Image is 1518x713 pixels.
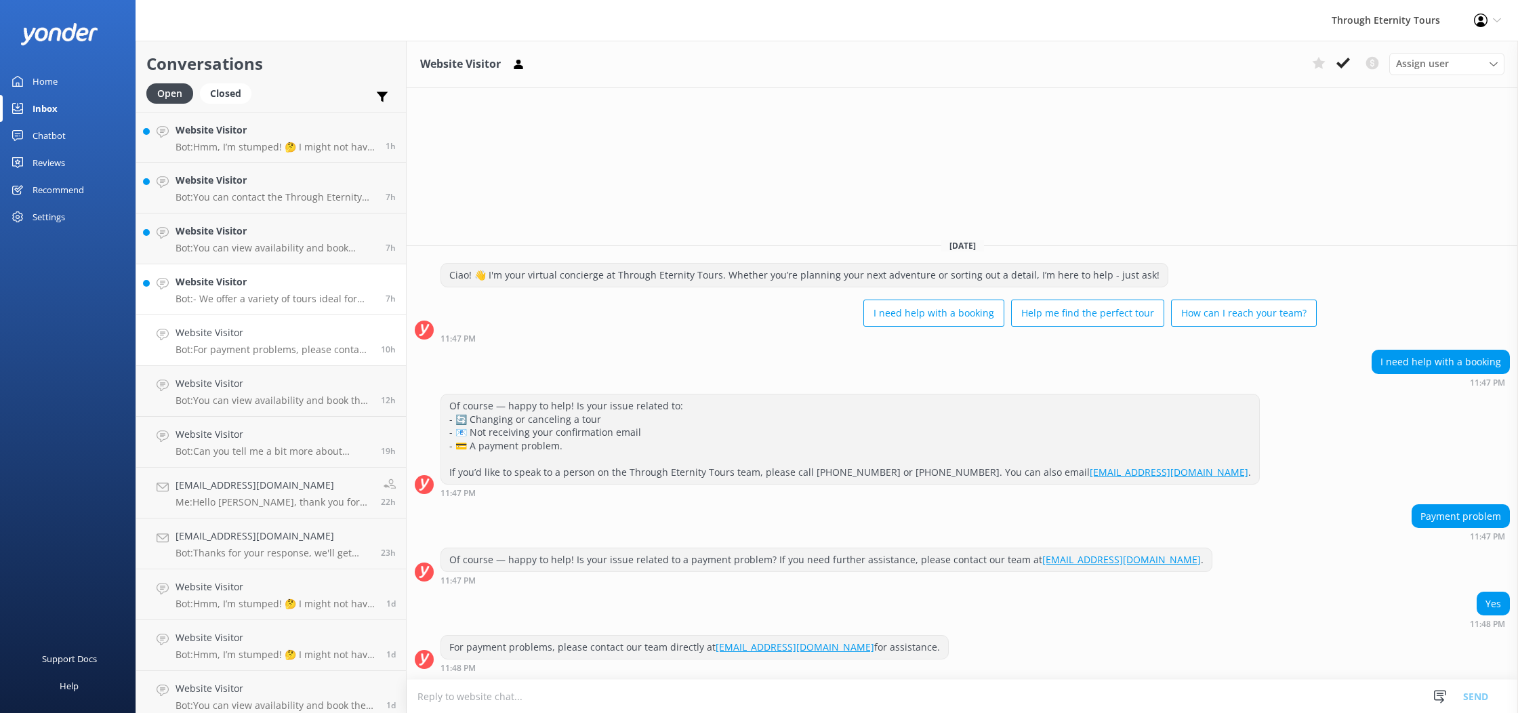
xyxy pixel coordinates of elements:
[386,191,396,203] span: Oct 06 2025 03:14am (UTC +02:00) Europe/Amsterdam
[1477,592,1509,615] div: Yes
[176,699,376,712] p: Bot: You can view availability and book the Saint Mark’s Basilica Night Tour: Exclusive Visit dir...
[1171,300,1317,327] button: How can I reach your team?
[136,112,406,163] a: Website VisitorBot:Hmm, I’m stumped! 🤔 I might not have the answer to that one, but our amazing t...
[1389,53,1504,75] div: Assign User
[176,579,376,594] h4: Website Visitor
[386,699,396,711] span: Oct 05 2025 12:18am (UTC +02:00) Europe/Amsterdam
[33,95,58,122] div: Inbox
[1470,620,1505,628] strong: 11:48 PM
[386,293,396,304] span: Oct 06 2025 02:35am (UTC +02:00) Europe/Amsterdam
[136,468,406,518] a: [EMAIL_ADDRESS][DOMAIN_NAME]Me:Hello [PERSON_NAME], thank you for reaching out to [GEOGRAPHIC_DAT...
[136,213,406,264] a: Website VisitorBot:You can view availability and book directly online for tours in November. Plea...
[176,681,376,696] h4: Website Visitor
[42,645,97,672] div: Support Docs
[33,176,84,203] div: Recommend
[440,664,476,672] strong: 11:48 PM
[381,394,396,406] span: Oct 05 2025 09:25pm (UTC +02:00) Europe/Amsterdam
[176,242,375,254] p: Bot: You can view availability and book directly online for tours in November. Please visit our w...
[146,85,200,100] a: Open
[441,636,948,659] div: For payment problems, please contact our team directly at for assistance.
[176,496,371,508] p: Me: Hello [PERSON_NAME], thank you for reaching out to [GEOGRAPHIC_DATA]. The [GEOGRAPHIC_DATA] i...
[176,547,371,559] p: Bot: Thanks for your response, we'll get back to you as soon as we can during opening hours.
[1412,531,1510,541] div: Oct 05 2025 11:47pm (UTC +02:00) Europe/Amsterdam
[1470,533,1505,541] strong: 11:47 PM
[136,569,406,620] a: Website VisitorBot:Hmm, I’m stumped! 🤔 I might not have the answer to that one, but our amazing t...
[176,293,375,305] p: Bot: - We offer a variety of tours ideal for celebrating the Jubilee, including in-depth explorat...
[146,83,193,104] div: Open
[1372,350,1509,373] div: I need help with a booking
[176,141,375,153] p: Bot: Hmm, I’m stumped! 🤔 I might not have the answer to that one, but our amazing team definitely...
[176,529,371,544] h4: [EMAIL_ADDRESS][DOMAIN_NAME]
[136,163,406,213] a: Website VisitorBot:You can contact the Through Eternity Tours team at [PHONE_NUMBER] or [PHONE_NU...
[176,478,371,493] h4: [EMAIL_ADDRESS][DOMAIN_NAME]
[176,325,371,340] h4: Website Visitor
[441,548,1212,571] div: Of course — happy to help! Is your issue related to a payment problem? If you need further assist...
[440,577,476,585] strong: 11:47 PM
[176,630,376,645] h4: Website Visitor
[176,376,371,391] h4: Website Visitor
[1470,379,1505,387] strong: 11:47 PM
[176,344,371,356] p: Bot: For payment problems, please contact our team directly at [EMAIL_ADDRESS][DOMAIN_NAME] for a...
[176,649,376,661] p: Bot: Hmm, I’m stumped! 🤔 I might not have the answer to that one, but our amazing team definitely...
[386,242,396,253] span: Oct 06 2025 02:50am (UTC +02:00) Europe/Amsterdam
[136,315,406,366] a: Website VisitorBot:For payment problems, please contact our team directly at [EMAIL_ADDRESS][DOMA...
[381,547,396,558] span: Oct 05 2025 10:53am (UTC +02:00) Europe/Amsterdam
[863,300,1004,327] button: I need help with a booking
[200,85,258,100] a: Closed
[1372,378,1510,387] div: Oct 05 2025 11:47pm (UTC +02:00) Europe/Amsterdam
[440,663,949,672] div: Oct 05 2025 11:48pm (UTC +02:00) Europe/Amsterdam
[176,598,376,610] p: Bot: Hmm, I’m stumped! 🤔 I might not have the answer to that one, but our amazing team definitely...
[386,140,396,152] span: Oct 06 2025 09:11am (UTC +02:00) Europe/Amsterdam
[176,445,371,457] p: Bot: Can you tell me a bit more about where you are going? We have an amazing array of group and ...
[716,640,874,653] a: [EMAIL_ADDRESS][DOMAIN_NAME]
[1011,300,1164,327] button: Help me find the perfect tour
[136,620,406,671] a: Website VisitorBot:Hmm, I’m stumped! 🤔 I might not have the answer to that one, but our amazing t...
[440,575,1212,585] div: Oct 05 2025 11:47pm (UTC +02:00) Europe/Amsterdam
[176,173,375,188] h4: Website Visitor
[1396,56,1449,71] span: Assign user
[146,51,396,77] h2: Conversations
[440,488,1260,497] div: Oct 05 2025 11:47pm (UTC +02:00) Europe/Amsterdam
[176,427,371,442] h4: Website Visitor
[440,489,476,497] strong: 11:47 PM
[136,417,406,468] a: Website VisitorBot:Can you tell me a bit more about where you are going? We have an amazing array...
[176,191,375,203] p: Bot: You can contact the Through Eternity Tours team at [PHONE_NUMBER] or [PHONE_NUMBER]. You can...
[136,264,406,315] a: Website VisitorBot:- We offer a variety of tours ideal for celebrating the Jubilee, including in-...
[941,240,984,251] span: [DATE]
[33,122,66,149] div: Chatbot
[381,496,396,508] span: Oct 05 2025 11:20am (UTC +02:00) Europe/Amsterdam
[176,394,371,407] p: Bot: You can view availability and book the Domus [PERSON_NAME] Tour directly online at [URL][DOM...
[440,335,476,343] strong: 11:47 PM
[1470,619,1510,628] div: Oct 05 2025 11:48pm (UTC +02:00) Europe/Amsterdam
[33,68,58,95] div: Home
[60,672,79,699] div: Help
[33,149,65,176] div: Reviews
[136,518,406,569] a: [EMAIL_ADDRESS][DOMAIN_NAME]Bot:Thanks for your response, we'll get back to you as soon as we can...
[420,56,501,73] h3: Website Visitor
[440,333,1317,343] div: Oct 05 2025 11:47pm (UTC +02:00) Europe/Amsterdam
[176,274,375,289] h4: Website Visitor
[20,23,98,45] img: yonder-white-logo.png
[33,203,65,230] div: Settings
[441,394,1259,484] div: Of course — happy to help! Is your issue related to: - 🔄 Changing or canceling a tour - 📧 Not rec...
[1412,505,1509,528] div: Payment problem
[1042,553,1201,566] a: [EMAIL_ADDRESS][DOMAIN_NAME]
[176,123,375,138] h4: Website Visitor
[1090,466,1248,478] a: [EMAIL_ADDRESS][DOMAIN_NAME]
[441,264,1168,287] div: Ciao! 👋 I'm your virtual concierge at Through Eternity Tours. Whether you’re planning your next a...
[386,598,396,609] span: Oct 05 2025 05:44am (UTC +02:00) Europe/Amsterdam
[200,83,251,104] div: Closed
[136,366,406,417] a: Website VisitorBot:You can view availability and book the Domus [PERSON_NAME] Tour directly onlin...
[381,344,396,355] span: Oct 05 2025 11:48pm (UTC +02:00) Europe/Amsterdam
[176,224,375,239] h4: Website Visitor
[381,445,396,457] span: Oct 05 2025 02:28pm (UTC +02:00) Europe/Amsterdam
[386,649,396,660] span: Oct 05 2025 05:37am (UTC +02:00) Europe/Amsterdam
